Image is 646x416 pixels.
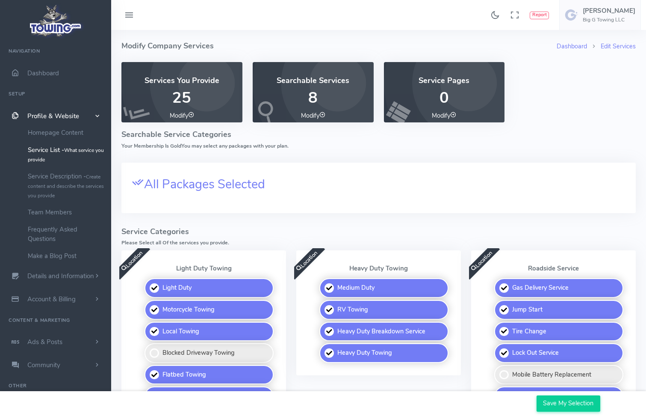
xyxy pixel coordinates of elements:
a: Team Members [21,204,111,221]
a: Modify [170,111,194,120]
a: Service Description -Create content and describe the services you provide [21,168,111,204]
label: Motorcycle Towing [145,300,274,320]
span: Profile & Website [27,112,79,120]
span: Location [463,243,500,279]
label: Tire Change [494,322,623,342]
h4: Modify Company Services [121,30,557,62]
span: Account & Billing [27,295,76,303]
label: Flatbed Towing [145,365,274,385]
label: Light Duty [145,278,274,298]
a: Make a Blog Post [21,247,111,264]
h4: Service Categories [121,228,636,236]
label: Gas Delivery Service [494,278,623,298]
label: Lock Out Service [494,343,623,363]
h6: Your Membership Is Gold [121,143,636,149]
a: Modify [301,111,325,120]
img: logo [27,3,85,39]
span: Location [113,243,150,279]
a: Frequently Asked Questions [21,221,111,247]
input: Save My Selection [537,395,600,412]
p: 25 [132,89,232,107]
span: All Packages Selected [144,176,265,193]
small: Create content and describe the services you provide [28,173,104,199]
a: All Packages Selected [132,173,625,193]
span: Location [288,243,325,279]
small: What service you provide [28,147,104,163]
p: Roadside Service [481,265,625,272]
p: Light Duty Towing [132,265,276,272]
h4: Services You Provide [132,77,232,85]
p: Heavy Duty Towing [307,265,451,272]
label: Local Towing [145,322,274,342]
span: Dashboard [27,69,59,77]
label: Medium Duty [319,278,448,298]
label: Mobile Battery Replacement [494,365,623,385]
a: Service List -What service you provide [21,141,111,168]
span: Ads & Posts [27,338,62,346]
label: RV Towing [319,300,448,320]
a: Modify [432,111,456,120]
button: Report [530,12,549,19]
h5: [PERSON_NAME] [583,7,635,14]
p: 8 [263,89,363,107]
h4: Searchable Service Categories [121,131,636,139]
span: Details and Information [27,272,94,281]
h4: Searchable Services [263,77,363,85]
a: Homepage Content [21,124,111,141]
p: 0 [394,89,495,107]
span: You may select any packages with your plan. [181,143,289,149]
label: Heavy Duty Towing [319,343,448,363]
label: Jump Start [494,300,623,320]
a: Dashboard [557,42,587,51]
h6: Please Select all Of the services you provide. [121,240,636,246]
label: Towing [145,386,274,406]
label: Roadside Service [494,386,623,406]
span: Community [27,361,60,369]
h6: Big G Towing LLC [583,17,635,23]
label: Heavy Duty Breakdown Service [319,322,448,342]
label: Blocked Driveway Towing [145,343,274,363]
a: Edit Services [601,42,636,51]
img: user-image [565,8,578,22]
h4: Service Pages [394,77,495,85]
